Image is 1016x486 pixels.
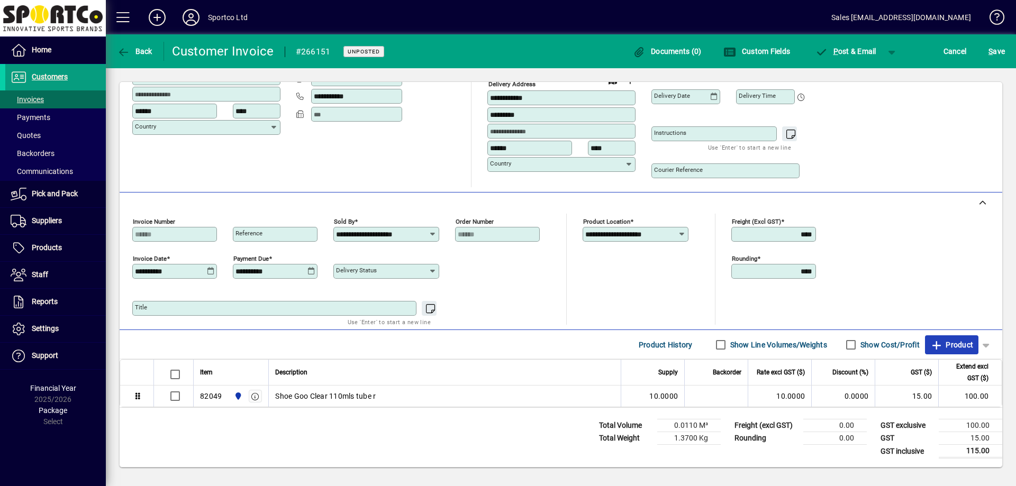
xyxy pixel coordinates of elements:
td: Freight (excl GST) [729,419,803,432]
a: Pick and Pack [5,181,106,207]
span: Back [117,47,152,56]
a: Products [5,235,106,261]
mat-label: Sold by [334,218,355,225]
td: Rounding [729,432,803,445]
div: #266151 [296,43,331,60]
td: 0.00 [803,432,867,445]
a: Backorders [5,144,106,162]
mat-label: Invoice number [133,218,175,225]
mat-label: Delivery status [336,267,377,274]
button: Documents (0) [630,42,704,61]
div: 82049 [200,391,222,401]
span: Extend excl GST ($) [945,361,988,384]
span: Suppliers [32,216,62,225]
span: Products [32,243,62,252]
span: Pick and Pack [32,189,78,198]
button: Profile [174,8,208,27]
mat-label: Reference [235,230,262,237]
mat-label: Order number [456,218,494,225]
td: 115.00 [939,445,1002,458]
mat-label: Invoice date [133,255,167,262]
mat-label: Payment due [233,255,269,262]
span: Payments [11,113,50,122]
span: P [833,47,838,56]
button: Product History [634,335,697,354]
td: 0.0000 [811,386,875,407]
a: View on map [604,72,621,89]
td: 15.00 [875,386,938,407]
span: Settings [32,324,59,333]
label: Show Line Volumes/Weights [728,340,827,350]
div: Sportco Ltd [208,9,248,26]
span: Cancel [944,43,967,60]
span: Documents (0) [633,47,702,56]
span: ost & Email [815,47,876,56]
button: Add [140,8,174,27]
mat-label: Country [490,160,511,167]
a: Quotes [5,126,106,144]
td: Total Volume [594,419,657,432]
mat-label: Delivery date [654,92,690,99]
span: Item [200,366,213,378]
a: Support [5,343,106,369]
button: Cancel [941,42,969,61]
a: Communications [5,162,106,180]
td: 15.00 [939,432,1002,445]
span: S [988,47,993,56]
td: 100.00 [938,386,1002,407]
span: GST ($) [911,366,932,378]
button: Choose address [621,72,638,89]
span: Communications [11,167,73,176]
a: Staff [5,262,106,288]
a: Invoices [5,90,106,108]
mat-label: Product location [583,218,630,225]
label: Show Cost/Profit [858,340,920,350]
span: Backorder [713,366,741,378]
span: Custom Fields [723,47,790,56]
a: Settings [5,316,106,342]
span: Backorders [11,149,55,158]
span: Package [39,406,67,415]
span: Home [32,45,51,54]
button: Product [925,335,978,354]
span: Customers [32,72,68,81]
span: Product History [639,336,693,353]
span: Sportco Ltd Warehouse [231,390,243,402]
span: 10.0000 [649,391,678,401]
td: Total Weight [594,432,657,445]
button: Save [986,42,1008,61]
a: Home [5,37,106,63]
td: GST exclusive [875,419,939,432]
span: ave [988,43,1005,60]
span: Discount (%) [832,366,868,378]
span: Support [32,351,58,360]
span: Rate excl GST ($) [757,366,805,378]
div: Customer Invoice [172,43,274,60]
td: 0.00 [803,419,867,432]
span: Quotes [11,131,41,140]
span: Staff [32,270,48,279]
button: Post & Email [810,42,882,61]
a: Knowledge Base [982,2,1003,36]
span: Product [930,336,973,353]
mat-label: Rounding [732,255,757,262]
td: 100.00 [939,419,1002,432]
a: Suppliers [5,208,106,234]
mat-label: Delivery time [739,92,776,99]
span: Unposted [348,48,380,55]
mat-label: Country [135,123,156,130]
mat-hint: Use 'Enter' to start a new line [348,316,431,328]
button: Custom Fields [721,42,793,61]
td: GST [875,432,939,445]
td: 1.3700 Kg [657,432,721,445]
mat-label: Instructions [654,129,686,136]
mat-label: Title [135,304,147,311]
button: Back [114,42,155,61]
div: Sales [EMAIL_ADDRESS][DOMAIN_NAME] [831,9,971,26]
span: Shoe Goo Clear 110mls tube r [275,391,376,401]
app-page-header-button: Back [106,42,164,61]
span: Invoices [11,95,44,104]
a: Payments [5,108,106,126]
span: Financial Year [30,384,76,392]
mat-label: Courier Reference [654,166,703,173]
